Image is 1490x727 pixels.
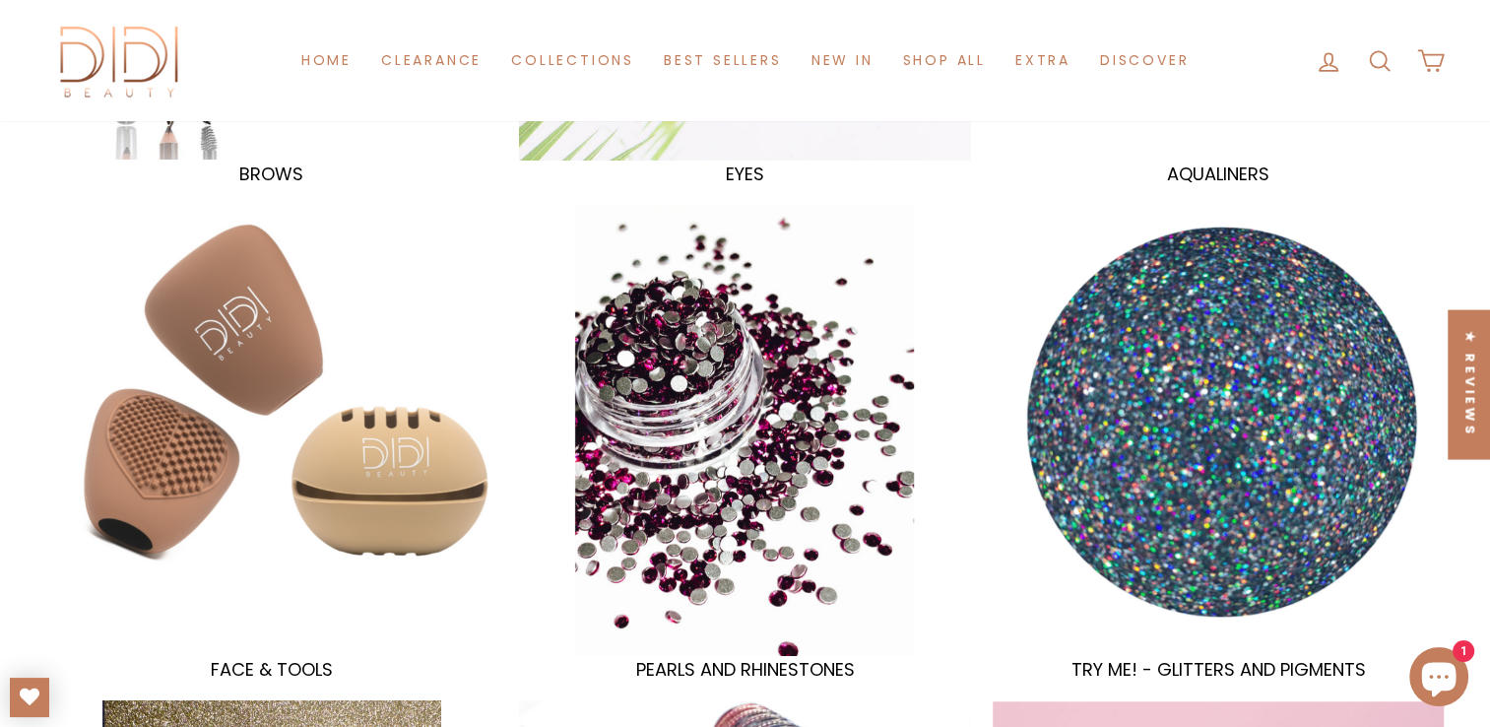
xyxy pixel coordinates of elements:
[366,42,496,79] a: Clearance
[1403,647,1474,711] inbox-online-store-chat: Shopify online store chat
[1001,42,1085,79] a: Extra
[993,205,1445,680] a: TRY ME! - GLITTERS AND PIGMENTS
[649,42,797,79] a: Best Sellers
[46,20,194,101] img: Didi Beauty Co.
[726,162,764,186] span: EYES
[1071,657,1366,682] span: TRY ME! - GLITTERS AND PIGMENTS
[239,162,303,186] span: BROWS
[496,42,649,79] a: Collections
[1085,42,1203,79] a: Discover
[519,205,971,680] a: PEARLS AND RHINESTONES
[287,42,366,79] a: Home
[1449,310,1490,459] div: Click to open Judge.me floating reviews tab
[1167,162,1269,186] span: AQUALINERS
[797,42,888,79] a: New in
[635,657,854,682] span: PEARLS AND RHINESTONES
[10,678,49,717] a: My Wishlist
[211,657,333,682] span: FACE & TOOLS
[46,205,498,680] a: FACE & TOOLS
[887,42,1000,79] a: Shop All
[287,42,1203,79] ul: Primary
